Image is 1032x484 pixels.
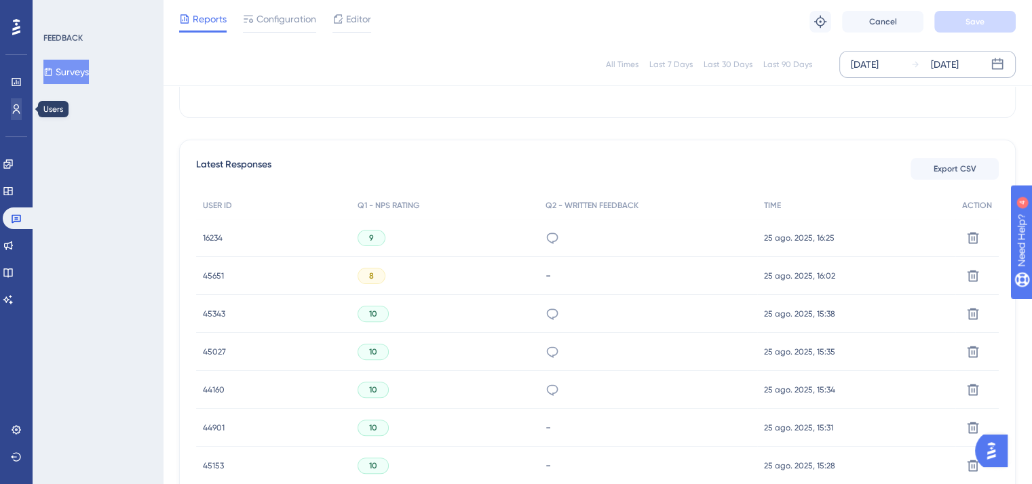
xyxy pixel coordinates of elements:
span: Configuration [256,11,316,27]
div: All Times [606,59,638,70]
div: 4 [94,7,98,18]
button: Save [934,11,1016,33]
span: Q2 - WRITTEN FEEDBACK [546,200,638,211]
span: 16234 [203,233,223,243]
span: 45651 [203,270,224,281]
button: Export CSV [911,158,999,180]
button: Surveys [43,60,89,84]
span: 25 ago. 2025, 15:31 [764,422,833,433]
span: Reports [193,11,227,27]
span: 8 [369,270,374,281]
span: 45027 [203,346,226,357]
span: Q1 - NPS RATING [358,200,419,211]
div: - [546,421,750,434]
span: TIME [764,200,781,211]
span: 10 [369,346,377,357]
span: 44901 [203,422,225,433]
span: 45343 [203,308,225,319]
span: Cancel [869,16,897,27]
div: [DATE] [851,56,879,73]
iframe: UserGuiding AI Assistant Launcher [975,430,1016,471]
span: 45153 [203,460,224,471]
span: 44160 [203,384,225,395]
span: 25 ago. 2025, 15:34 [764,384,835,395]
span: 25 ago. 2025, 15:28 [764,460,835,471]
div: - [546,269,750,282]
div: Last 7 Days [649,59,693,70]
span: 25 ago. 2025, 15:38 [764,308,835,319]
span: USER ID [203,200,232,211]
div: - [546,459,750,472]
span: 9 [369,233,374,243]
span: 25 ago. 2025, 15:35 [764,346,835,357]
span: 10 [369,422,377,433]
span: 10 [369,460,377,471]
div: FEEDBACK [43,33,83,43]
button: Cancel [842,11,923,33]
span: Latest Responses [196,157,271,181]
span: Editor [346,11,371,27]
span: Save [966,16,985,27]
div: [DATE] [931,56,959,73]
span: 10 [369,384,377,395]
span: 25 ago. 2025, 16:02 [764,270,835,281]
span: Export CSV [934,163,976,174]
div: Last 30 Days [704,59,752,70]
span: ACTION [962,200,992,211]
div: Last 90 Days [763,59,812,70]
span: 25 ago. 2025, 16:25 [764,233,835,243]
span: Need Help? [32,3,85,20]
span: 10 [369,308,377,319]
